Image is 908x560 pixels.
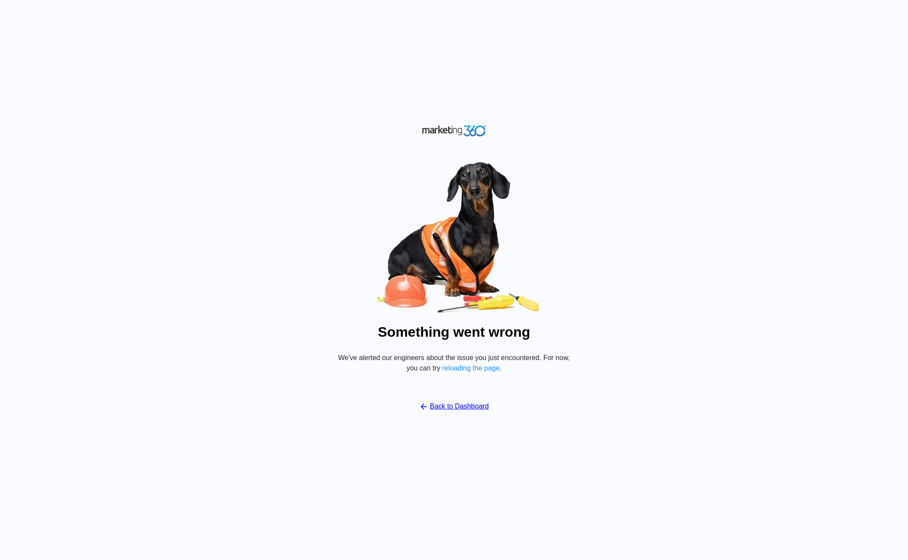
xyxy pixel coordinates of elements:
[419,401,489,412] a: Back to Dashboard
[378,322,530,342] h1: Something went wrong
[324,157,584,318] img: Oops
[422,123,487,138] img: Marketing 360
[442,364,500,372] button: reloading the page
[333,353,575,373] p: We've alerted our engineers about the issue you just encountered. For now, you can try .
